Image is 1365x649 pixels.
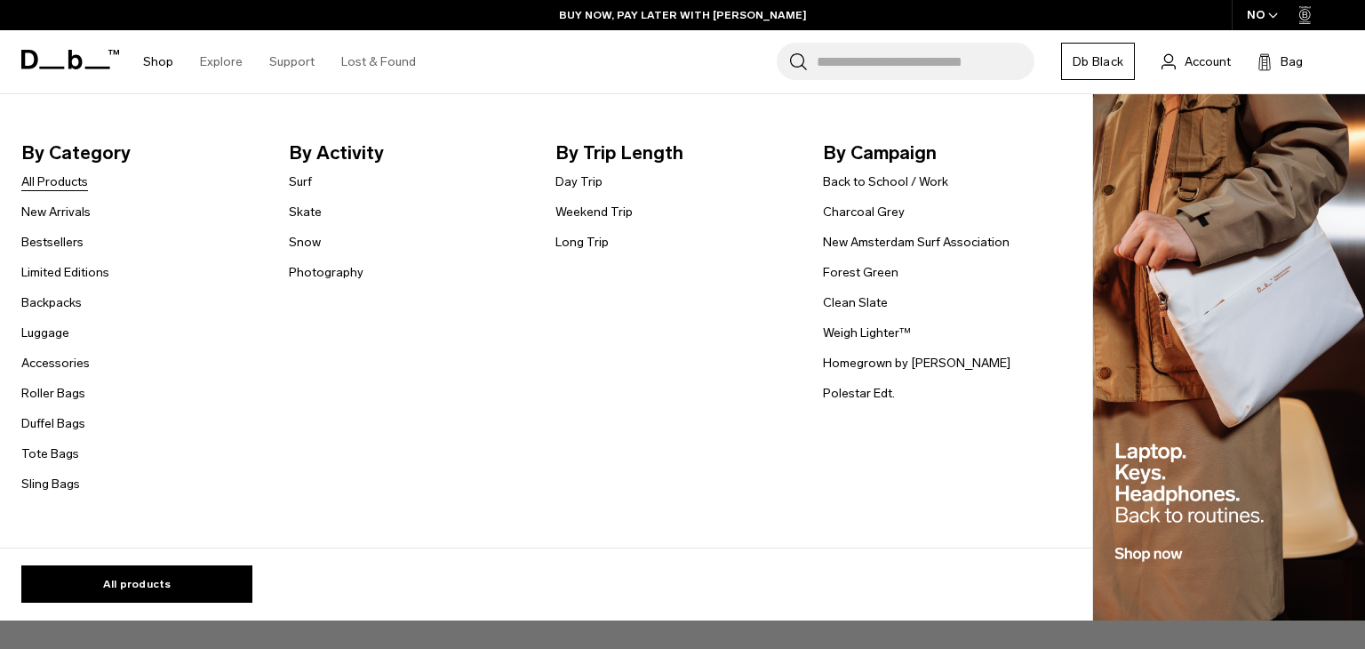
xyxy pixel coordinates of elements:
[269,30,315,93] a: Support
[21,565,252,603] a: All products
[1257,51,1303,72] button: Bag
[555,139,794,167] span: By Trip Length
[289,172,312,191] a: Surf
[21,139,260,167] span: By Category
[823,172,948,191] a: Back to School / Work
[289,233,321,252] a: Snow
[559,7,807,23] a: BUY NOW, PAY LATER WITH [PERSON_NAME]
[21,445,79,463] a: Tote Bags
[1281,52,1303,71] span: Bag
[1161,51,1231,72] a: Account
[823,203,905,221] a: Charcoal Grey
[21,414,85,433] a: Duffel Bags
[200,30,243,93] a: Explore
[21,172,88,191] a: All Products
[21,293,82,312] a: Backpacks
[341,30,416,93] a: Lost & Found
[823,263,898,282] a: Forest Green
[21,203,91,221] a: New Arrivals
[1061,43,1135,80] a: Db Black
[1185,52,1231,71] span: Account
[21,324,69,342] a: Luggage
[1093,94,1365,621] img: Db
[555,203,633,221] a: Weekend Trip
[823,354,1010,373] a: Homegrown by [PERSON_NAME]
[823,384,895,403] a: Polestar Edt.
[823,233,1010,252] a: New Amsterdam Surf Association
[555,233,609,252] a: Long Trip
[289,263,363,282] a: Photography
[823,293,888,312] a: Clean Slate
[289,203,322,221] a: Skate
[555,172,603,191] a: Day Trip
[21,384,85,403] a: Roller Bags
[21,354,90,373] a: Accessories
[21,475,80,493] a: Sling Bags
[823,139,1062,167] span: By Campaign
[130,30,429,93] nav: Main Navigation
[21,233,84,252] a: Bestsellers
[143,30,173,93] a: Shop
[21,263,109,282] a: Limited Editions
[289,139,528,167] span: By Activity
[823,324,911,342] a: Weigh Lighter™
